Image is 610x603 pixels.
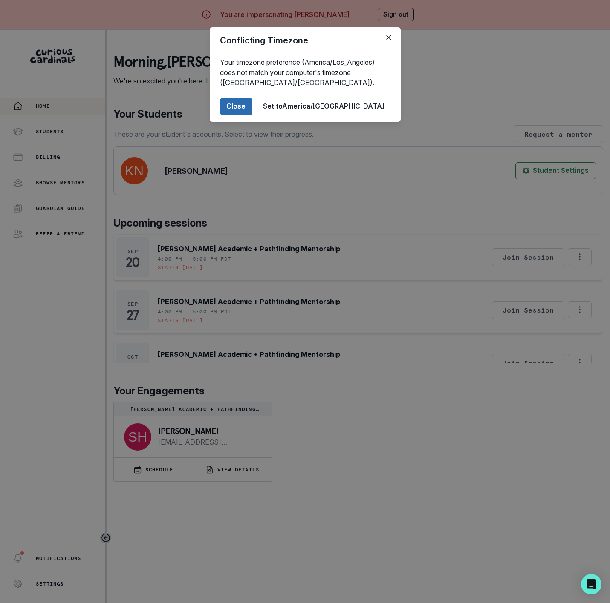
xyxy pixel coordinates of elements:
div: Your timezone preference (America/Los_Angeles) does not match your computer's timezone ([GEOGRAPH... [210,54,401,91]
button: Close [220,98,252,115]
button: Set toAmerica/[GEOGRAPHIC_DATA] [257,98,390,115]
button: Close [382,31,396,44]
div: Open Intercom Messenger [581,574,601,594]
header: Conflicting Timezone [210,27,401,54]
